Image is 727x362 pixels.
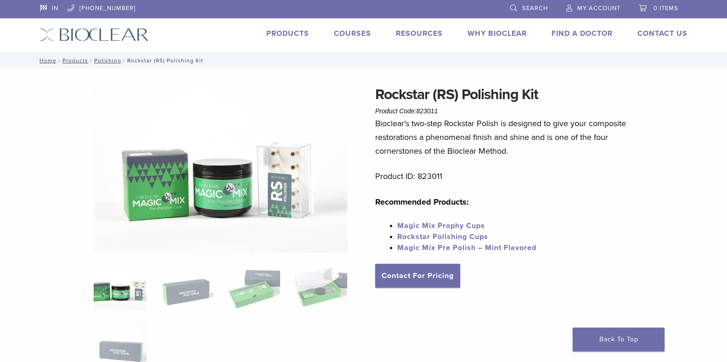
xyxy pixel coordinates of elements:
[334,29,371,38] a: Courses
[375,117,645,158] p: Bioclear’s two-step Rockstar Polish is designed to give your composite restorations a phenomenal ...
[56,58,62,63] span: /
[40,28,149,41] img: Bioclear
[375,197,469,207] strong: Recommended Products:
[417,107,438,115] span: 823011
[396,29,443,38] a: Resources
[637,29,688,38] a: Contact Us
[375,264,460,288] a: Contact For Pricing
[397,221,485,230] a: Magic Mix Prophy Cups
[375,107,438,115] span: Product Code:
[397,232,488,241] a: Rockstar Polishing Cups
[397,243,536,252] a: Magic Mix Pre Polish – Mint Flavored
[577,5,620,12] span: My Account
[121,58,127,63] span: /
[94,57,121,64] a: Polishing
[227,264,280,310] img: Rockstar (RS) Polishing Kit - Image 3
[375,169,645,183] p: Product ID: 823011
[33,52,694,69] nav: Rockstar (RS) Polishing Kit
[160,264,213,310] img: Rockstar (RS) Polishing Kit - Image 2
[88,58,94,63] span: /
[522,5,548,12] span: Search
[468,29,527,38] a: Why Bioclear
[375,84,645,106] h1: Rockstar (RS) Polishing Kit
[294,264,347,310] img: Rockstar (RS) Polishing Kit - Image 4
[552,29,613,38] a: Find A Doctor
[266,29,309,38] a: Products
[94,264,147,310] img: DSC_6582-copy-324x324.jpg
[654,5,678,12] span: 0 items
[573,328,665,351] a: Back To Top
[37,57,56,64] a: Home
[94,84,347,253] img: DSC_6582 copy
[62,57,88,64] a: Products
